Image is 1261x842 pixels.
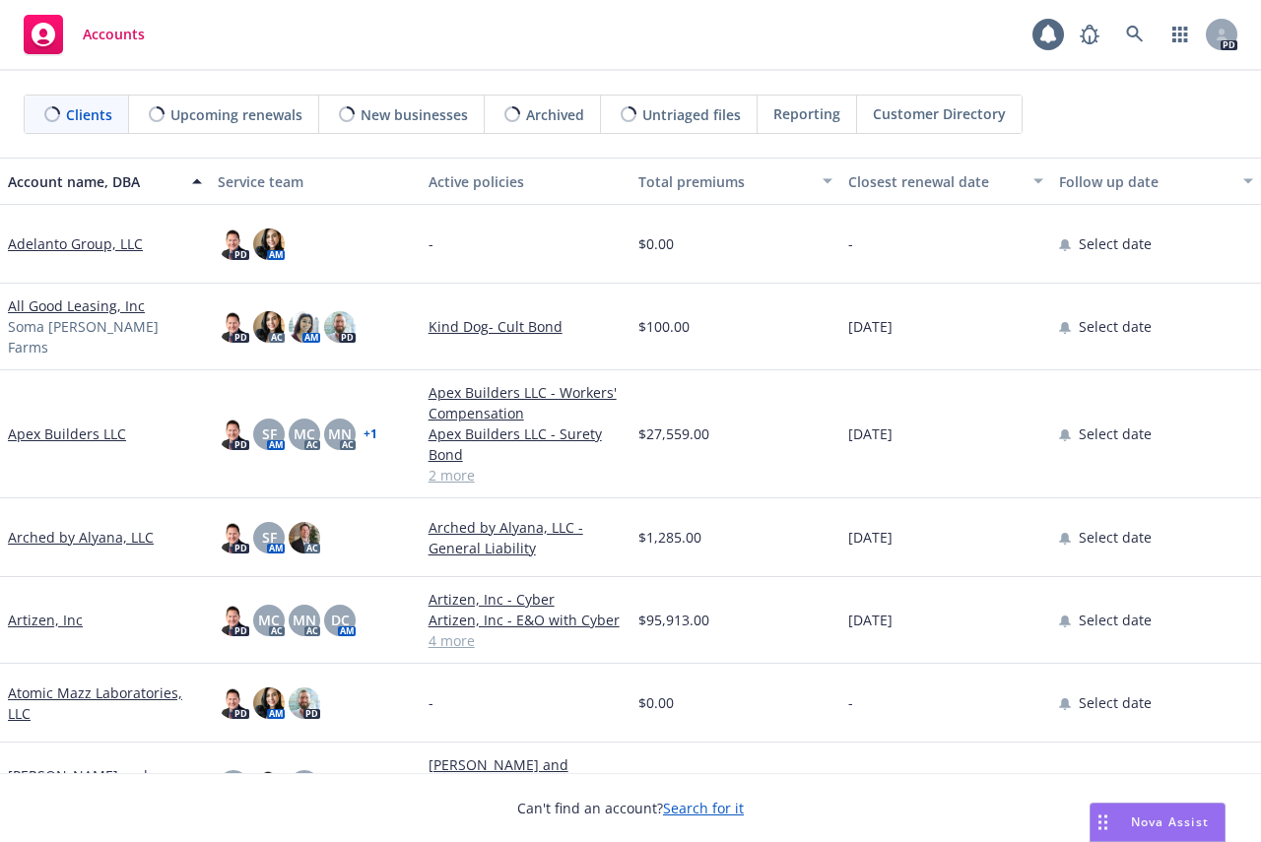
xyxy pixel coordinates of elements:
[218,228,249,260] img: photo
[1079,316,1152,337] span: Select date
[848,610,893,630] span: [DATE]
[848,692,853,713] span: -
[429,465,623,486] a: 2 more
[289,311,320,343] img: photo
[848,527,893,548] span: [DATE]
[218,687,249,719] img: photo
[8,295,145,316] a: All Good Leasing, Inc
[218,522,249,553] img: photo
[848,423,893,444] span: [DATE]
[848,171,1021,192] div: Closest renewal date
[8,171,180,192] div: Account name, DBA
[258,610,280,630] span: MC
[429,423,623,465] a: Apex Builders LLC - Surety Bond
[1079,527,1152,548] span: Select date
[253,228,285,260] img: photo
[1091,804,1115,841] div: Drag to move
[848,316,893,337] span: [DATE]
[638,692,674,713] span: $0.00
[294,423,315,444] span: MC
[253,311,285,343] img: photo
[1131,813,1209,830] span: Nova Assist
[429,382,623,423] a: Apex Builders LLC - Workers' Compensation
[638,423,709,444] span: $27,559.00
[840,158,1050,205] button: Closest renewal date
[429,171,623,192] div: Active policies
[526,104,584,125] span: Archived
[663,799,744,817] a: Search for it
[8,527,154,548] a: Arched by Alyana, LLC
[293,610,316,630] span: MN
[429,589,623,610] a: Artizen, Inc - Cyber
[253,770,285,802] img: photo
[8,610,83,630] a: Artizen, Inc
[848,233,853,254] span: -
[1070,15,1109,54] a: Report a Bug
[517,798,744,818] span: Can't find an account?
[1059,171,1231,192] div: Follow up date
[873,103,1006,124] span: Customer Directory
[8,316,202,357] span: Soma [PERSON_NAME] Farms
[289,687,320,719] img: photo
[421,158,630,205] button: Active policies
[773,103,840,124] span: Reporting
[289,522,320,553] img: photo
[16,7,153,62] a: Accounts
[1090,803,1226,842] button: Nova Assist
[66,104,112,125] span: Clients
[170,104,302,125] span: Upcoming renewals
[429,610,623,630] a: Artizen, Inc - E&O with Cyber
[361,104,468,125] span: New businesses
[1079,233,1152,254] span: Select date
[324,311,356,343] img: photo
[262,423,277,444] span: SF
[328,423,352,444] span: MN
[364,428,377,440] a: + 1
[218,419,249,450] img: photo
[630,158,840,205] button: Total premiums
[429,630,623,651] a: 4 more
[218,605,249,636] img: photo
[8,233,143,254] a: Adelanto Group, LLC
[1079,692,1152,713] span: Select date
[642,104,741,125] span: Untriaged files
[1051,158,1261,205] button: Follow up date
[429,316,623,337] a: Kind Dog- Cult Bond
[8,682,202,724] a: Atomic Mazz Laboratories, LLC
[638,316,690,337] span: $100.00
[218,311,249,343] img: photo
[1079,423,1152,444] span: Select date
[8,423,126,444] a: Apex Builders LLC
[429,754,623,816] a: [PERSON_NAME] and [PERSON_NAME] - Commercial Package
[429,692,433,713] span: -
[638,171,811,192] div: Total premiums
[1115,15,1155,54] a: Search
[638,610,709,630] span: $95,913.00
[210,158,420,205] button: Service team
[1079,610,1152,630] span: Select date
[638,527,701,548] span: $1,285.00
[331,610,350,630] span: DC
[1161,15,1200,54] a: Switch app
[218,171,412,192] div: Service team
[262,527,277,548] span: SF
[253,687,285,719] img: photo
[429,517,623,558] a: Arched by Alyana, LLC - General Liability
[429,233,433,254] span: -
[8,765,202,807] a: [PERSON_NAME] and [PERSON_NAME]
[638,233,674,254] span: $0.00
[83,27,145,42] span: Accounts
